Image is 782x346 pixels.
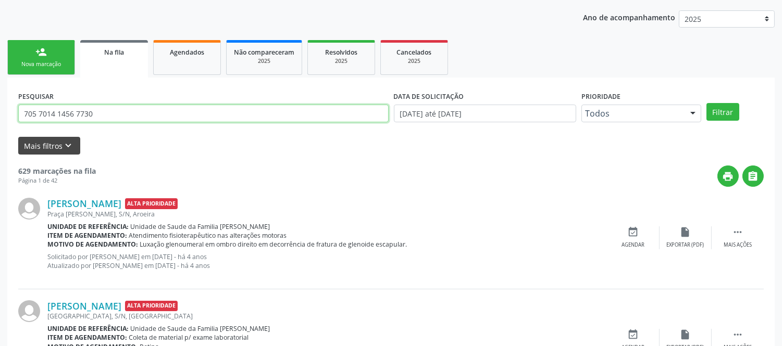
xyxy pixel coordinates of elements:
div: [GEOGRAPHIC_DATA], S/N, [GEOGRAPHIC_DATA] [47,312,607,321]
div: 2025 [388,57,440,65]
span: Na fila [104,48,124,57]
strong: 629 marcações na fila [18,166,96,176]
i: print [723,171,734,182]
button:  [742,165,764,187]
div: Página 1 de 42 [18,176,96,185]
p: Solicitado por [PERSON_NAME] em [DATE] - há 4 anos Atualizado por [PERSON_NAME] em [DATE] - há 4 ... [47,252,607,270]
i: event_available [628,329,639,340]
input: Nome, CNS [18,105,389,122]
div: Nova marcação [15,60,67,68]
img: img [18,198,40,220]
div: person_add [35,46,47,58]
img: img [18,300,40,322]
i: event_available [628,226,639,238]
b: Unidade de referência: [47,222,129,231]
i: keyboard_arrow_down [63,140,75,151]
input: Selecione um intervalo [394,105,576,122]
div: Mais ações [724,241,752,249]
span: Coleta de material p/ exame laboratorial [129,333,249,342]
i:  [748,171,759,182]
span: Alta Prioridade [125,301,178,312]
span: Todos [585,108,680,119]
div: Praça [PERSON_NAME], S/N, Aroeira [47,210,607,219]
label: Prioridade [581,88,620,105]
span: Unidade de Saude da Familia [PERSON_NAME] [131,324,270,333]
i: insert_drive_file [680,226,691,238]
p: Ano de acompanhamento [583,10,675,23]
i:  [732,226,743,238]
b: Item de agendamento: [47,333,127,342]
button: print [717,165,739,187]
label: PESQUISAR [18,88,54,105]
span: Agendados [170,48,204,57]
b: Item de agendamento: [47,231,127,240]
a: [PERSON_NAME] [47,198,121,209]
button: Filtrar [706,103,739,121]
span: Resolvidos [325,48,357,57]
i: insert_drive_file [680,329,691,340]
div: Agendar [622,241,645,249]
span: Luxação glenoumeral em ombro direito em decorrência de fratura de glenoide escapular. [140,240,407,249]
i:  [732,329,743,340]
span: Não compareceram [234,48,294,57]
span: Atendimento fisioterapêutico nas alterações motoras [129,231,287,240]
button: Mais filtroskeyboard_arrow_down [18,137,80,155]
div: 2025 [315,57,367,65]
label: DATA DE SOLICITAÇÃO [394,88,464,105]
span: Alta Prioridade [125,198,178,209]
b: Motivo de agendamento: [47,240,138,249]
a: [PERSON_NAME] [47,300,121,312]
span: Unidade de Saude da Familia [PERSON_NAME] [131,222,270,231]
span: Cancelados [397,48,432,57]
div: 2025 [234,57,294,65]
div: Exportar (PDF) [667,241,704,249]
b: Unidade de referência: [47,324,129,333]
